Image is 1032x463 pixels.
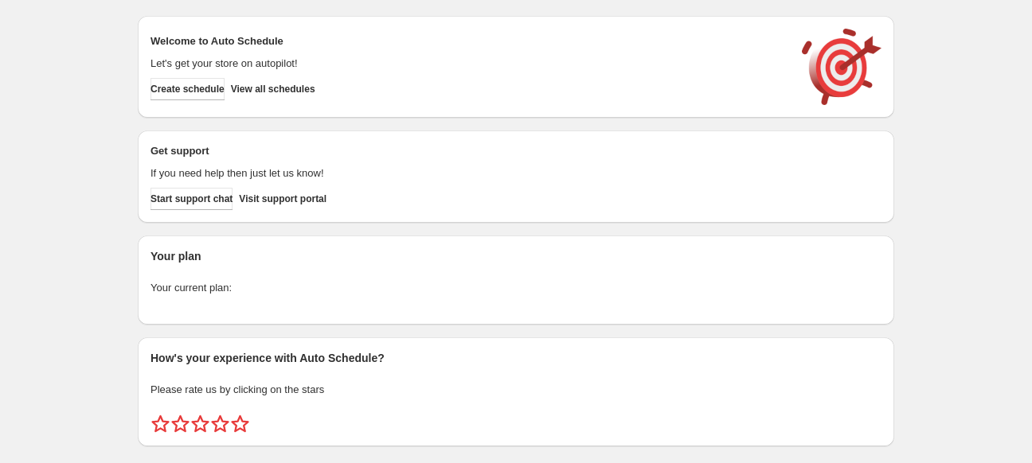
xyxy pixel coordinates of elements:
[150,280,881,296] p: Your current plan:
[239,193,326,205] span: Visit support portal
[150,188,233,210] a: Start support chat
[150,83,225,95] span: Create schedule
[150,248,881,264] h2: Your plan
[150,33,786,49] h2: Welcome to Auto Schedule
[150,382,881,398] p: Please rate us by clicking on the stars
[150,56,786,72] p: Let's get your store on autopilot!
[150,78,225,100] button: Create schedule
[150,350,881,366] h2: How's your experience with Auto Schedule?
[150,143,786,159] h2: Get support
[150,193,233,205] span: Start support chat
[231,83,315,95] span: View all schedules
[239,188,326,210] a: Visit support portal
[231,78,315,100] button: View all schedules
[150,165,786,181] p: If you need help then just let us know!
